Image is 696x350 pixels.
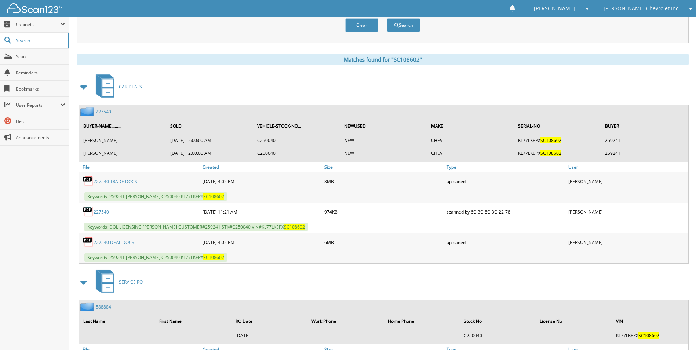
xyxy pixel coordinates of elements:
td: CHEV [427,147,514,159]
th: BUYER-NAME......... [80,119,166,134]
span: SC108602 [540,150,561,156]
span: Reminders [16,70,65,76]
div: [PERSON_NAME] [566,204,688,219]
td: KL77LKEPX [514,134,601,146]
th: Stock No [460,314,535,329]
td: C250040 [254,134,340,146]
th: Last Name [80,314,155,329]
div: 974KB [323,204,444,219]
td: KL77LKEPX [514,147,601,159]
div: 6MB [323,235,444,249]
a: Size [323,162,444,172]
th: First Name [156,314,231,329]
a: 227540 DEAL DOCS [94,239,134,245]
th: NEWUSED [340,119,427,134]
td: [DATE] 12:00:00 AM [167,147,253,159]
span: Scan [16,54,65,60]
span: Keywords: 259241 [PERSON_NAME] C250040 KL77LKEPX [84,253,227,262]
span: SERVICE RO [119,279,143,285]
div: scanned by 6C-3C-8C-3C-22-78 [445,204,566,219]
div: [PERSON_NAME] [566,174,688,189]
a: 227540 [96,109,111,115]
th: Work Phone [308,314,383,329]
td: [PERSON_NAME] [80,134,166,146]
span: SC108602 [203,254,224,260]
th: MAKE [427,119,514,134]
th: BUYER [601,119,688,134]
th: SOLD [167,119,253,134]
td: -- [384,329,459,342]
td: C250040 [254,147,340,159]
th: VEHICLE-STOCK-NO... [254,119,340,134]
a: File [79,162,201,172]
th: VIN [612,314,688,329]
div: 3MB [323,174,444,189]
img: folder2.png [80,107,96,116]
a: Created [201,162,323,172]
a: User [566,162,688,172]
a: 227540 [94,209,109,215]
span: Announcements [16,134,65,141]
span: SC108602 [284,224,305,230]
button: Search [387,18,420,32]
td: CHEV [427,134,514,146]
td: -- [308,329,383,342]
span: Search [16,37,64,44]
img: scan123-logo-white.svg [7,3,62,13]
td: NEW [340,134,427,146]
div: [DATE] 4:02 PM [201,174,323,189]
div: [DATE] 11:21 AM [201,204,323,219]
span: Help [16,118,65,124]
a: CAR DEALS [91,72,142,101]
td: -- [80,329,155,342]
div: Matches found for "SC108602" [77,54,689,65]
img: folder2.png [80,302,96,311]
span: Keywords: 259241 [PERSON_NAME] C250040 KL77LKEPX [84,192,227,201]
th: SERIAL-NO [514,119,601,134]
td: 259241 [601,134,688,146]
span: SC108602 [540,137,561,143]
iframe: Chat Widget [659,315,696,350]
td: 259241 [601,147,688,159]
th: Home Phone [384,314,459,329]
div: uploaded [445,174,566,189]
span: Keywords: DOL LICENSING [PERSON_NAME] CUSTOMER#259241 STK#C250040 VIN#KL77LKEPX [84,223,308,231]
div: [PERSON_NAME] [566,235,688,249]
a: Type [445,162,566,172]
td: [DATE] 12:00:00 AM [167,134,253,146]
span: Bookmarks [16,86,65,92]
div: uploaded [445,235,566,249]
a: 588884 [96,304,111,310]
td: [DATE] [232,329,307,342]
span: [PERSON_NAME] Chevrolet Inc [604,6,678,11]
span: SC108602 [638,332,659,339]
th: RO Date [232,314,307,329]
td: C250040 [460,329,535,342]
span: User Reports [16,102,60,108]
span: SC108602 [203,193,224,200]
img: PDF.png [83,206,94,217]
img: PDF.png [83,176,94,187]
span: Cabinets [16,21,60,28]
img: PDF.png [83,237,94,248]
div: [DATE] 4:02 PM [201,235,323,249]
a: SERVICE RO [91,267,143,296]
td: -- [536,329,611,342]
td: [PERSON_NAME] [80,147,166,159]
span: CAR DEALS [119,84,142,90]
button: Clear [345,18,378,32]
td: KL77LKEPX [612,329,688,342]
th: License No [536,314,611,329]
td: -- [156,329,231,342]
td: NEW [340,147,427,159]
span: [PERSON_NAME] [534,6,575,11]
a: 227540 TRADE DOCS [94,178,137,185]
